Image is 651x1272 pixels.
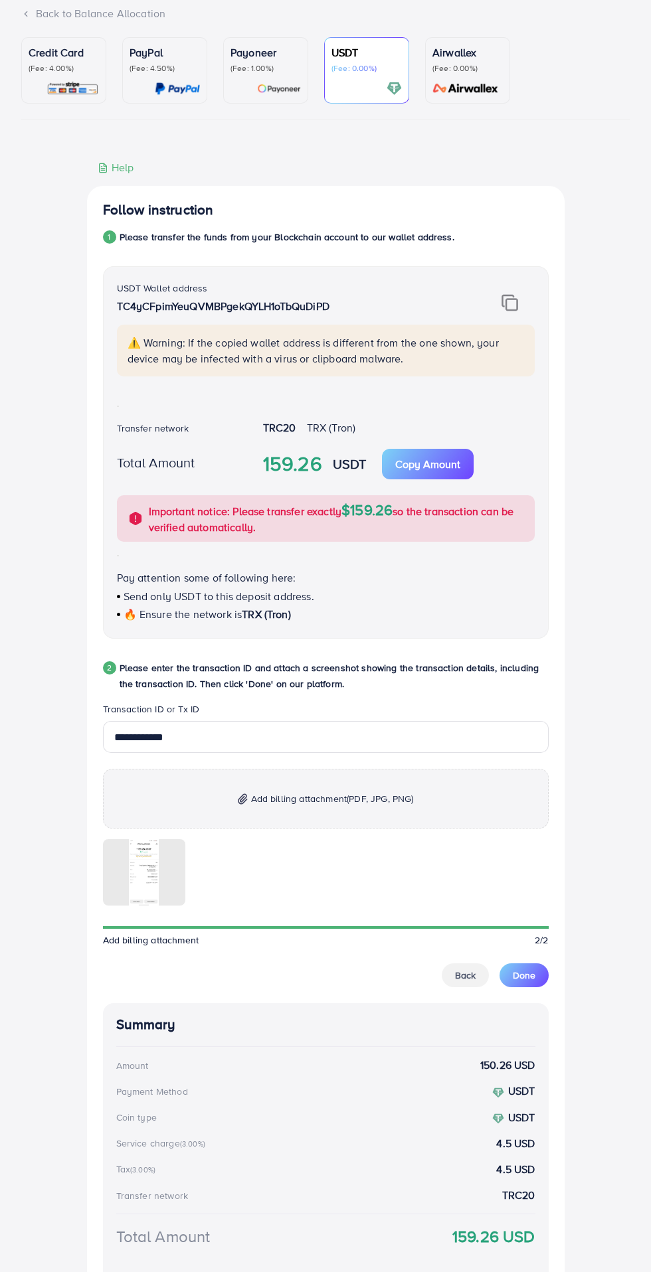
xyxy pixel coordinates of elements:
[492,1113,504,1125] img: coin
[116,1059,149,1072] div: Amount
[103,661,116,675] div: 2
[452,1225,535,1248] strong: 159.26 USD
[117,570,535,586] p: Pay attention some of following here:
[103,702,549,721] legend: Transaction ID or Tx ID
[502,294,518,311] img: img
[130,44,200,60] p: PayPal
[442,963,489,987] button: Back
[492,1087,504,1099] img: coin
[535,933,548,947] span: 2/2
[331,63,402,74] p: (Fee: 0.00%)
[395,456,460,472] p: Copy Amount
[116,1225,211,1248] div: Total Amount
[116,1189,189,1202] div: Transfer network
[231,44,301,60] p: Payoneer
[116,1111,157,1124] div: Coin type
[432,63,503,74] p: (Fee: 0.00%)
[129,839,158,906] img: img uploaded
[387,81,402,96] img: card
[251,791,414,807] span: Add billing attachment
[128,511,143,526] img: alert
[595,1212,641,1262] iframe: Chat
[29,44,99,60] p: Credit Card
[117,588,535,604] p: Send only USDT to this deposit address.
[117,281,208,295] label: USDT Wallet address
[242,607,291,621] span: TRX (Tron)
[496,1136,535,1151] strong: 4.5 USD
[341,499,393,520] span: $159.26
[263,420,296,435] strong: TRC20
[508,1110,535,1125] strong: USDT
[155,81,200,96] img: card
[103,202,214,218] h4: Follow instruction
[382,449,474,479] button: Copy Amount
[455,969,476,982] span: Back
[46,81,99,96] img: card
[130,63,200,74] p: (Fee: 4.50%)
[124,607,242,621] span: 🔥 Ensure the network is
[432,44,503,60] p: Airwallex
[117,298,462,314] p: TC4yCFpimYeuQVMBPgekQYLH1oTbQuDiPD
[513,969,535,982] span: Done
[231,63,301,74] p: (Fee: 1.00%)
[333,454,367,473] strong: USDT
[117,422,189,435] label: Transfer network
[103,230,116,244] div: 1
[29,63,99,74] p: (Fee: 4.00%)
[21,6,630,21] div: Back to Balance Allocation
[496,1162,535,1177] strong: 4.5 USD
[502,1188,535,1203] strong: TRC20
[307,420,356,435] span: TRX (Tron)
[130,1164,155,1175] small: (3.00%)
[500,963,549,987] button: Done
[331,44,402,60] p: USDT
[120,660,549,692] p: Please enter the transaction ID and attach a screenshot showing the transaction details, includin...
[103,933,199,947] span: Add billing attachment
[180,1139,205,1149] small: (3.00%)
[508,1083,535,1098] strong: USDT
[428,81,503,96] img: card
[120,229,454,245] p: Please transfer the funds from your Blockchain account to our wallet address.
[128,335,527,366] p: ⚠️ Warning: If the copied wallet address is different from the one shown, your device may be infe...
[116,1162,160,1176] div: Tax
[117,453,195,472] label: Total Amount
[116,1085,188,1098] div: Payment Method
[263,449,322,479] strong: 159.26
[238,793,248,805] img: img
[116,1137,209,1150] div: Service charge
[149,502,527,535] p: Important notice: Please transfer exactly so the transaction can be verified automatically.
[257,81,301,96] img: card
[116,1016,535,1033] h4: Summary
[98,160,134,175] div: Help
[347,792,413,805] span: (PDF, JPG, PNG)
[480,1058,535,1073] strong: 150.26 USD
